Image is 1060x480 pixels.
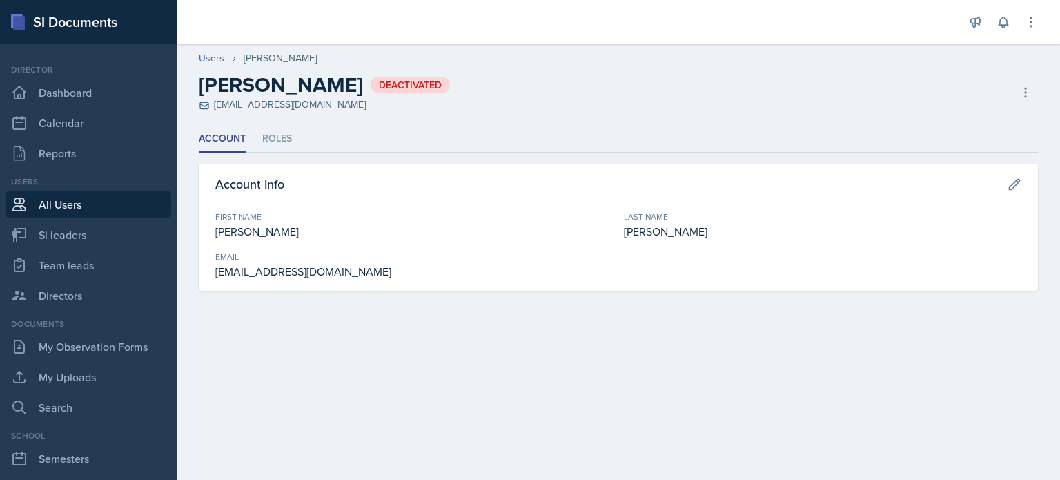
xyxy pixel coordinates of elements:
a: All Users [6,191,171,218]
a: Semesters [6,445,171,472]
h2: [PERSON_NAME] [199,73,362,97]
div: [PERSON_NAME] [244,51,317,66]
div: [EMAIL_ADDRESS][DOMAIN_NAME] [199,97,450,112]
a: My Uploads [6,363,171,391]
a: Directors [6,282,171,309]
a: My Observation Forms [6,333,171,361]
a: Users [199,51,224,66]
div: Documents [6,318,171,330]
li: Roles [262,126,292,153]
div: [PERSON_NAME] [215,223,613,240]
a: Search [6,394,171,421]
div: [PERSON_NAME] [624,223,1021,240]
div: Users [6,175,171,188]
h3: Account Info [215,175,284,193]
a: Reports [6,140,171,167]
div: Email [215,251,613,263]
div: School [6,430,171,442]
a: Dashboard [6,79,171,106]
div: [EMAIL_ADDRESS][DOMAIN_NAME] [215,263,613,280]
div: Last Name [624,211,1021,223]
a: Team leads [6,251,171,279]
a: Si leaders [6,221,171,249]
li: Account [199,126,246,153]
a: Calendar [6,109,171,137]
div: First Name [215,211,613,223]
div: Director [6,64,171,76]
span: Deactivated [371,77,450,93]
